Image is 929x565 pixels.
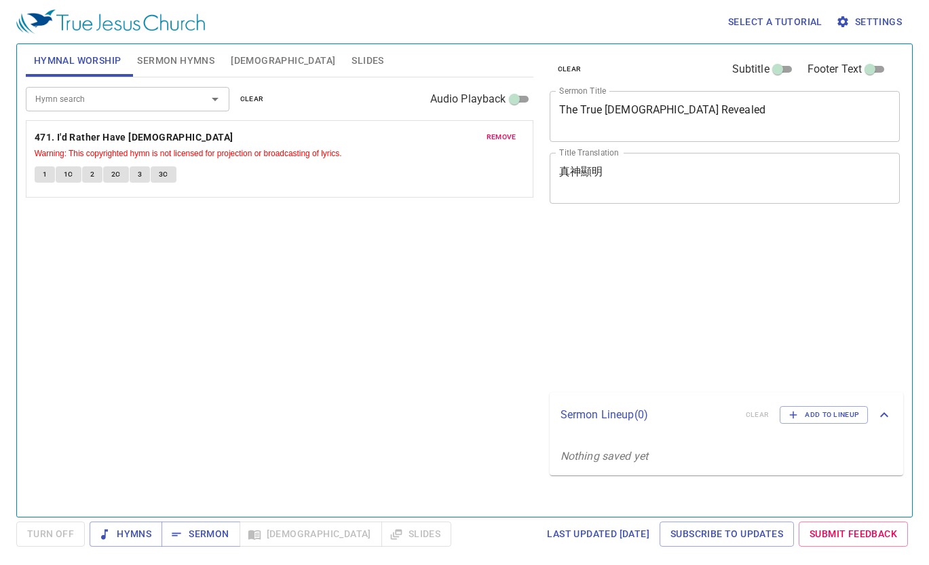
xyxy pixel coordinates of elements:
[542,522,655,547] a: Last updated [DATE]
[660,522,794,547] a: Subscribe to Updates
[159,168,168,181] span: 3C
[35,129,233,146] b: 471. I'd Rather Have [DEMOGRAPHIC_DATA]
[728,14,822,31] span: Select a tutorial
[90,168,94,181] span: 2
[833,10,907,35] button: Settings
[64,168,73,181] span: 1C
[43,168,47,181] span: 1
[100,526,151,543] span: Hymns
[723,10,828,35] button: Select a tutorial
[172,526,229,543] span: Sermon
[558,63,582,75] span: clear
[35,166,55,183] button: 1
[561,450,649,462] i: Nothing saved yet
[232,91,272,107] button: clear
[561,407,735,423] p: Sermon Lineup ( 0 )
[111,168,121,181] span: 2C
[839,14,902,31] span: Settings
[151,166,176,183] button: 3C
[206,90,225,109] button: Open
[35,149,342,158] small: Warning: This copyrighted hymn is not licensed for projection or broadcasting of lyrics.
[35,129,235,146] button: 471. I'd Rather Have [DEMOGRAPHIC_DATA]
[56,166,81,183] button: 1C
[559,165,891,191] textarea: 真神顯明
[231,52,335,69] span: [DEMOGRAPHIC_DATA]
[430,91,506,107] span: Audio Playback
[547,526,649,543] span: Last updated [DATE]
[487,131,516,143] span: remove
[130,166,150,183] button: 3
[550,61,590,77] button: clear
[34,52,121,69] span: Hymnal Worship
[808,61,862,77] span: Footer Text
[137,52,214,69] span: Sermon Hymns
[670,526,783,543] span: Subscribe to Updates
[559,103,891,129] textarea: The True [DEMOGRAPHIC_DATA] Revealed
[732,61,770,77] span: Subtitle
[162,522,240,547] button: Sermon
[240,93,264,105] span: clear
[478,129,525,145] button: remove
[103,166,129,183] button: 2C
[780,406,868,424] button: Add to Lineup
[138,168,142,181] span: 3
[90,522,162,547] button: Hymns
[810,526,897,543] span: Submit Feedback
[544,218,832,388] iframe: from-child
[352,52,383,69] span: Slides
[799,522,908,547] a: Submit Feedback
[16,10,205,34] img: True Jesus Church
[550,393,904,437] div: Sermon Lineup(0)clearAdd to Lineup
[82,166,102,183] button: 2
[789,409,859,421] span: Add to Lineup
